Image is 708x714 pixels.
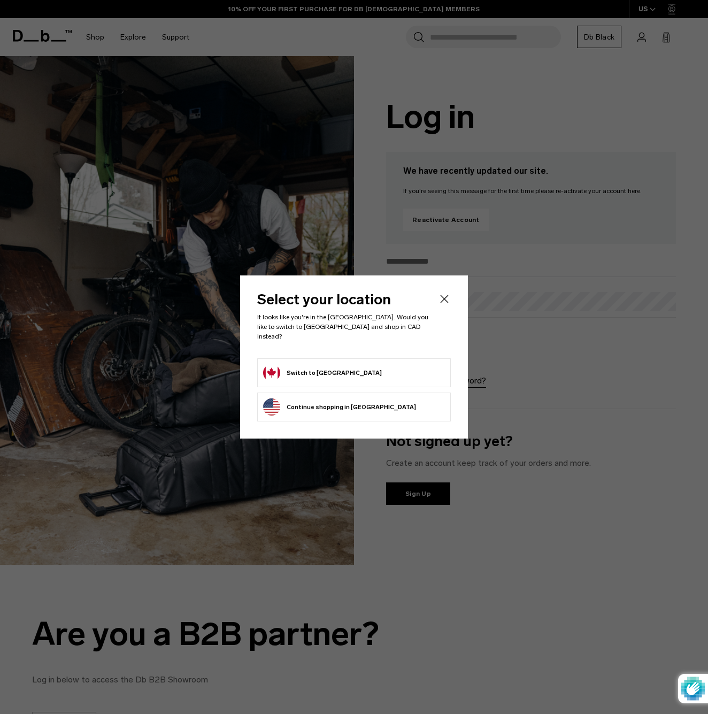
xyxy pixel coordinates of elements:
[257,312,433,341] p: It looks like you're in the [GEOGRAPHIC_DATA]. Would you like to switch to [GEOGRAPHIC_DATA] and ...
[257,293,433,307] h2: Select your location
[263,364,382,381] button: Redirect
[438,293,451,305] button: Close
[263,398,416,416] button: Continue
[681,674,705,703] img: Protected by hCaptcha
